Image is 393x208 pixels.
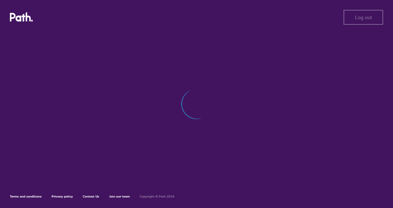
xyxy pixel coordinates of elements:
[109,194,130,198] a: Join our team
[83,194,99,198] a: Contact Us
[140,195,174,198] h6: Copyright © Path 2018
[355,15,372,20] span: Log out
[10,194,42,198] a: Terms and conditions
[344,10,383,25] button: Log out
[52,194,73,198] a: Privacy policy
